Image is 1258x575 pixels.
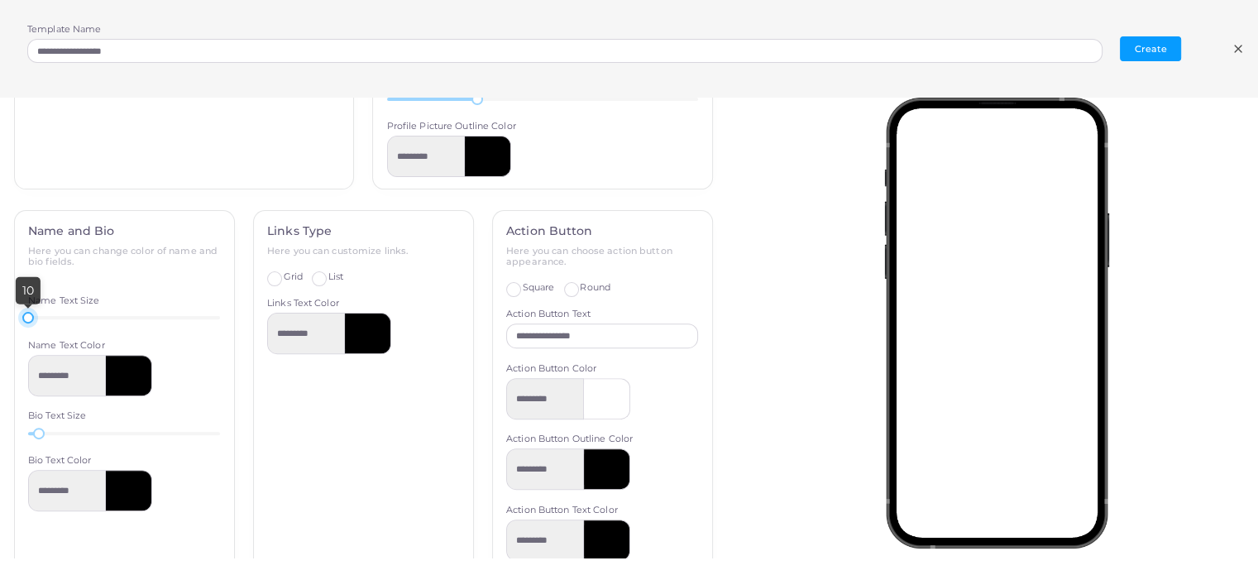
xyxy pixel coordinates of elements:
label: Name Text Color [28,339,105,352]
label: Name Text Size [28,295,100,308]
span: Grid [284,271,303,282]
button: Create [1120,36,1181,61]
h6: Here you can customize links. [267,246,459,256]
label: Action Button Color [506,362,596,376]
label: Action Button Text [506,308,591,321]
h4: Name and Bio [28,224,220,238]
label: Links Text Color [267,297,339,310]
span: 10 [22,283,34,298]
h4: Action Button [506,224,698,238]
span: Square [523,281,555,293]
label: Template Name [27,23,101,36]
span: List [328,271,343,282]
h6: Here you can change color of name and bio fields. [28,246,220,267]
label: Action Button Outline Color [506,433,633,446]
label: Action Button Text Color [506,504,618,517]
label: Bio Text Color [28,454,92,467]
label: Bio Text Size [28,410,86,423]
h6: Here you can choose action button appearance. [506,246,698,267]
label: Profile Picture Outline Color [387,120,516,133]
span: Round [580,281,610,293]
h4: Links Type [267,224,459,238]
